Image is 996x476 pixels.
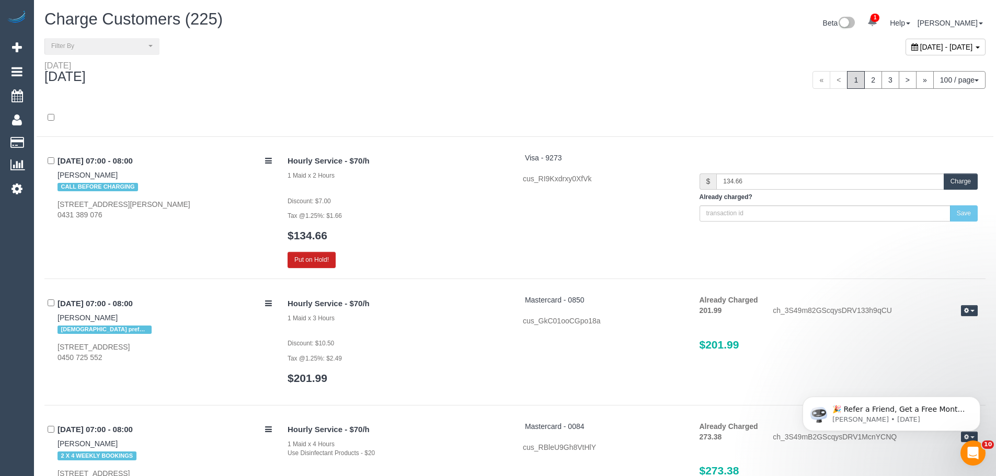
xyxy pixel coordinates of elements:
[838,17,855,30] img: New interface
[823,19,855,27] a: Beta
[700,194,978,201] h5: Already charged?
[525,296,585,304] a: Mastercard - 0850
[58,326,152,334] span: [DEMOGRAPHIC_DATA] preferred
[700,205,951,222] input: transaction id
[288,212,342,219] small: Tax @1.25%: $1.66
[890,19,910,27] a: Help
[44,61,96,84] div: [DATE]
[871,14,879,22] span: 1
[44,10,223,28] span: Charge Customers (225)
[765,432,986,444] div: ch_3S49mB2GScqysDRV1McnYCNQ
[944,173,978,190] button: Charge
[700,339,739,351] span: $201.99
[523,316,684,326] div: cus_GkC01ooCGpo18a
[58,183,138,191] span: CALL BEFORE CHARGING
[288,425,507,434] h4: Hourly Service - $70/h
[58,439,118,448] a: [PERSON_NAME]
[830,71,848,89] span: <
[700,173,717,190] span: $
[288,299,507,308] h4: Hourly Service - $70/h
[58,299,272,308] h4: [DATE] 07:00 - 08:00
[523,442,684,452] div: cus_RBleU9Gh8VtHlY
[288,372,327,384] a: $201.99
[288,198,331,205] small: Discount: $7.00
[881,71,899,89] a: 3
[700,422,758,431] strong: Already Charged
[288,172,335,179] small: 1 Maid x 2 Hours
[918,19,983,27] a: [PERSON_NAME]
[899,71,917,89] a: >
[700,296,758,304] strong: Already Charged
[916,71,934,89] a: »
[920,43,973,51] span: [DATE] - [DATE]
[288,340,334,347] small: Discount: $10.50
[288,315,335,322] small: 1 Maid x 3 Hours
[44,38,159,54] button: Filter By
[523,173,684,184] div: cus_RI9Kxdrxy0XfVk
[787,375,996,448] iframe: Intercom notifications message
[288,252,336,268] button: Put on Hold!
[58,180,272,194] div: Tags
[862,10,883,33] a: 1
[58,199,272,220] div: [STREET_ADDRESS][PERSON_NAME] 0431 389 076
[765,305,986,318] div: ch_3S49m82GScqysDRV133h9qCU
[700,433,722,441] strong: 273.38
[525,422,585,431] a: Mastercard - 0084
[288,355,342,362] small: Tax @1.25%: $2.49
[700,306,722,315] strong: 201.99
[525,154,562,162] a: Visa - 9273
[58,314,118,322] a: [PERSON_NAME]
[58,171,118,179] a: [PERSON_NAME]
[58,451,136,460] span: 2 X 4 WEEKLY BOOKINGS
[58,323,272,336] div: Tags
[933,71,986,89] button: 100 / page
[288,157,507,166] h4: Hourly Service - $70/h
[58,157,272,166] h4: [DATE] 07:00 - 08:00
[44,61,86,69] div: [DATE]
[288,449,507,458] div: Use Disinfectant Products - $20
[58,449,272,462] div: Tags
[51,42,146,51] span: Filter By
[812,71,986,89] nav: Pagination navigation
[960,440,986,466] iframe: Intercom live chat
[812,71,830,89] span: «
[58,425,272,434] h4: [DATE] 07:00 - 08:00
[847,71,865,89] span: 1
[288,440,335,448] small: 1 Maid x 4 Hours
[982,440,994,449] span: 10
[864,71,882,89] a: 2
[58,342,272,363] div: [STREET_ADDRESS] 0450 725 552
[6,10,27,25] img: Automaid Logo
[288,229,327,241] a: $134.66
